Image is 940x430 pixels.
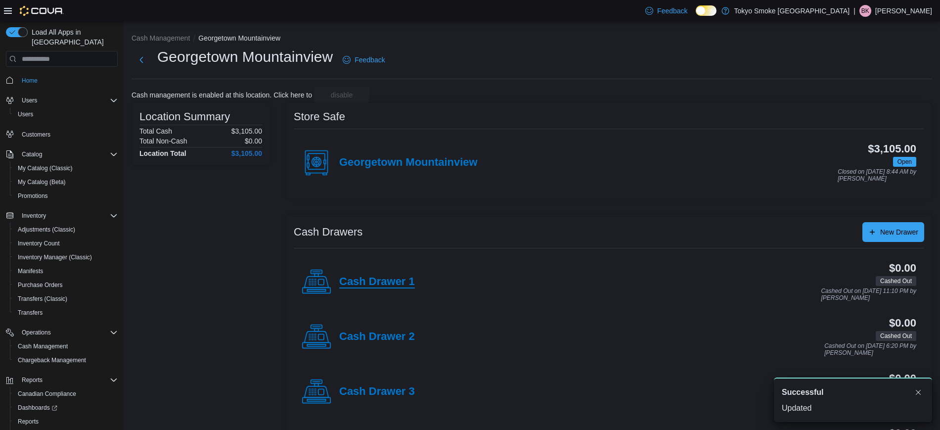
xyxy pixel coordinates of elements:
[132,50,151,70] button: Next
[22,131,50,139] span: Customers
[18,239,60,247] span: Inventory Count
[339,385,415,398] h4: Cash Drawer 3
[18,267,43,275] span: Manifests
[18,95,118,106] span: Users
[14,354,90,366] a: Chargeback Management
[157,47,333,67] h1: Georgetown Mountainview
[838,169,916,182] p: Closed on [DATE] 8:44 AM by [PERSON_NAME]
[355,55,385,65] span: Feedback
[18,404,57,412] span: Dashboards
[696,5,716,16] input: Dark Mode
[10,107,122,121] button: Users
[14,279,118,291] span: Purchase Orders
[912,386,924,398] button: Dismiss toast
[14,293,118,305] span: Transfers (Classic)
[14,162,77,174] a: My Catalog (Classic)
[18,110,33,118] span: Users
[14,265,118,277] span: Manifests
[2,209,122,223] button: Inventory
[132,91,312,99] p: Cash management is enabled at this location. Click here to
[657,6,687,16] span: Feedback
[22,212,46,220] span: Inventory
[10,250,122,264] button: Inventory Manager (Classic)
[18,192,48,200] span: Promotions
[18,253,92,261] span: Inventory Manager (Classic)
[139,111,230,123] h3: Location Summary
[14,293,71,305] a: Transfers (Classic)
[139,137,187,145] h6: Total Non-Cash
[18,374,118,386] span: Reports
[14,416,118,428] span: Reports
[14,307,46,319] a: Transfers
[18,295,67,303] span: Transfers (Classic)
[821,288,916,301] p: Cashed Out on [DATE] 11:10 PM by [PERSON_NAME]
[20,6,64,16] img: Cova
[875,5,932,17] p: [PERSON_NAME]
[2,73,122,87] button: Home
[18,356,86,364] span: Chargeback Management
[862,222,924,242] button: New Drawer
[859,5,871,17] div: Bonnie Kissoon
[18,75,42,87] a: Home
[18,327,55,338] button: Operations
[889,317,916,329] h3: $0.00
[14,238,64,249] a: Inventory Count
[18,210,118,222] span: Inventory
[22,77,38,85] span: Home
[231,149,262,157] h4: $3,105.00
[14,251,118,263] span: Inventory Manager (Classic)
[10,306,122,320] button: Transfers
[10,237,122,250] button: Inventory Count
[18,374,46,386] button: Reports
[339,331,415,343] h4: Cash Drawer 2
[10,353,122,367] button: Chargeback Management
[198,34,280,42] button: Georgetown Mountainview
[314,87,369,103] button: disable
[132,33,932,45] nav: An example of EuiBreadcrumbs
[14,388,80,400] a: Canadian Compliance
[18,390,76,398] span: Canadian Compliance
[2,94,122,107] button: Users
[294,226,362,238] h3: Cash Drawers
[10,223,122,237] button: Adjustments (Classic)
[876,331,916,341] span: Cashed Out
[10,175,122,189] button: My Catalog (Beta)
[294,111,345,123] h3: Store Safe
[10,189,122,203] button: Promotions
[14,354,118,366] span: Chargeback Management
[14,224,118,236] span: Adjustments (Classic)
[14,190,118,202] span: Promotions
[734,5,850,17] p: Tokyo Smoke [GEOGRAPHIC_DATA]
[880,332,912,340] span: Cashed Out
[18,129,54,141] a: Customers
[139,149,186,157] h4: Location Total
[2,147,122,161] button: Catalog
[18,164,73,172] span: My Catalog (Classic)
[14,176,70,188] a: My Catalog (Beta)
[876,276,916,286] span: Cashed Out
[14,416,43,428] a: Reports
[331,90,353,100] span: disable
[339,156,478,169] h4: Georgetown Mountainview
[14,340,118,352] span: Cash Management
[18,178,66,186] span: My Catalog (Beta)
[22,150,42,158] span: Catalog
[18,281,63,289] span: Purchase Orders
[14,402,61,414] a: Dashboards
[2,373,122,387] button: Reports
[18,327,118,338] span: Operations
[18,342,68,350] span: Cash Management
[853,5,855,17] p: |
[14,388,118,400] span: Canadian Compliance
[893,157,916,167] span: Open
[782,402,924,414] div: Updated
[14,176,118,188] span: My Catalog (Beta)
[10,161,122,175] button: My Catalog (Classic)
[824,343,916,356] p: Cashed Out on [DATE] 6:20 PM by [PERSON_NAME]
[22,96,37,104] span: Users
[28,27,118,47] span: Load All Apps in [GEOGRAPHIC_DATA]
[14,162,118,174] span: My Catalog (Classic)
[641,1,691,21] a: Feedback
[14,340,72,352] a: Cash Management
